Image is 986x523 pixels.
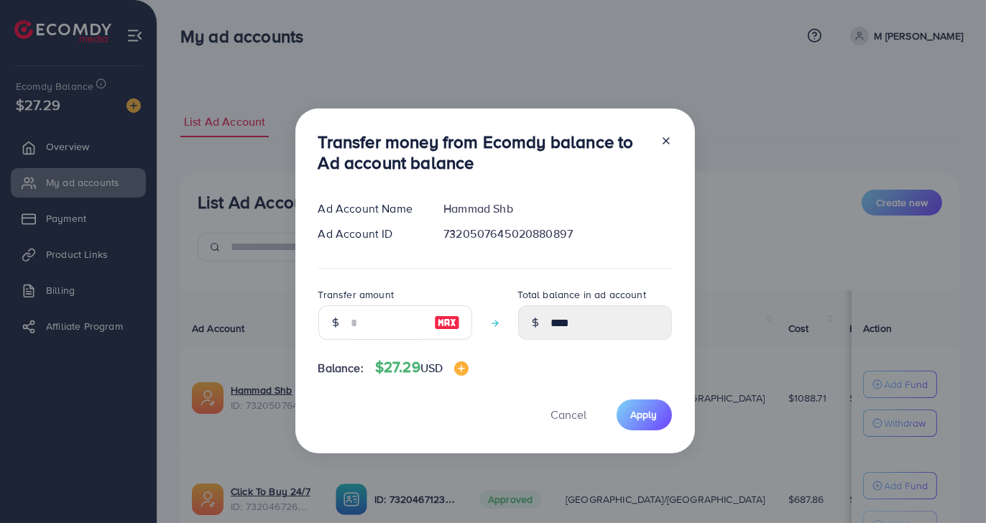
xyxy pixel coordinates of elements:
[551,407,587,422] span: Cancel
[318,360,364,376] span: Balance:
[318,287,394,302] label: Transfer amount
[307,200,433,217] div: Ad Account Name
[518,287,646,302] label: Total balance in ad account
[420,360,443,376] span: USD
[434,314,460,331] img: image
[432,226,683,242] div: 7320507645020880897
[617,399,672,430] button: Apply
[432,200,683,217] div: Hammad Shb
[318,131,649,173] h3: Transfer money from Ecomdy balance to Ad account balance
[631,407,658,422] span: Apply
[925,458,975,512] iframe: Chat
[454,361,469,376] img: image
[307,226,433,242] div: Ad Account ID
[375,358,469,376] h4: $27.29
[533,399,605,430] button: Cancel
